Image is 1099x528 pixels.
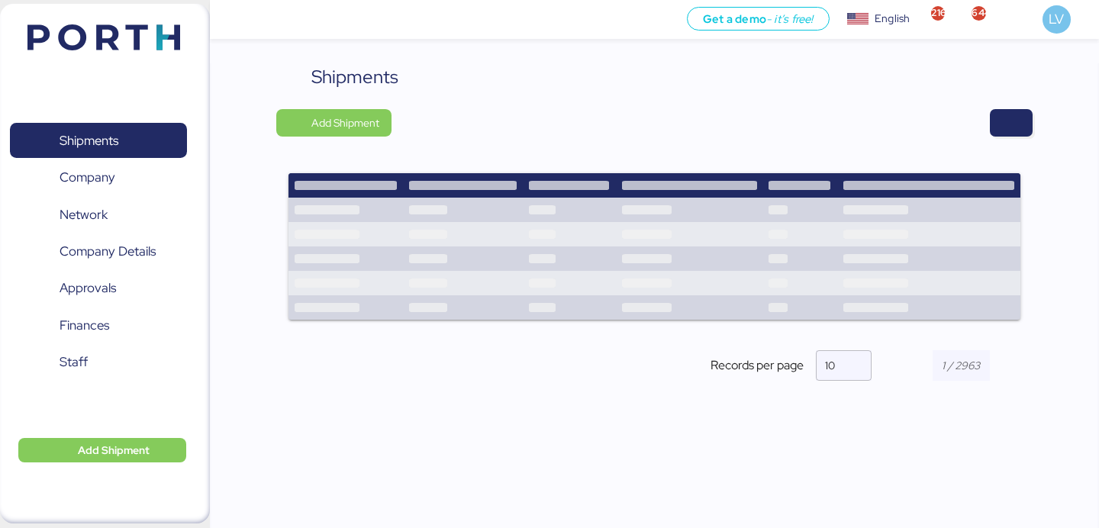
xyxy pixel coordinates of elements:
[60,166,115,188] span: Company
[825,359,835,372] span: 10
[10,271,187,306] a: Approvals
[60,314,109,336] span: Finances
[311,114,379,132] span: Add Shipment
[60,277,116,299] span: Approvals
[10,123,187,158] a: Shipments
[933,350,990,381] input: 1 / 2963
[60,351,88,373] span: Staff
[10,160,187,195] a: Company
[10,234,187,269] a: Company Details
[60,240,156,262] span: Company Details
[875,11,910,27] div: English
[1049,9,1064,29] span: LV
[10,197,187,232] a: Network
[711,356,804,375] span: Records per page
[18,438,186,462] button: Add Shipment
[60,130,118,152] span: Shipments
[60,204,108,226] span: Network
[276,109,392,137] button: Add Shipment
[219,7,245,33] button: Menu
[10,308,187,343] a: Finances
[10,345,187,380] a: Staff
[311,63,398,91] div: Shipments
[78,441,150,459] span: Add Shipment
